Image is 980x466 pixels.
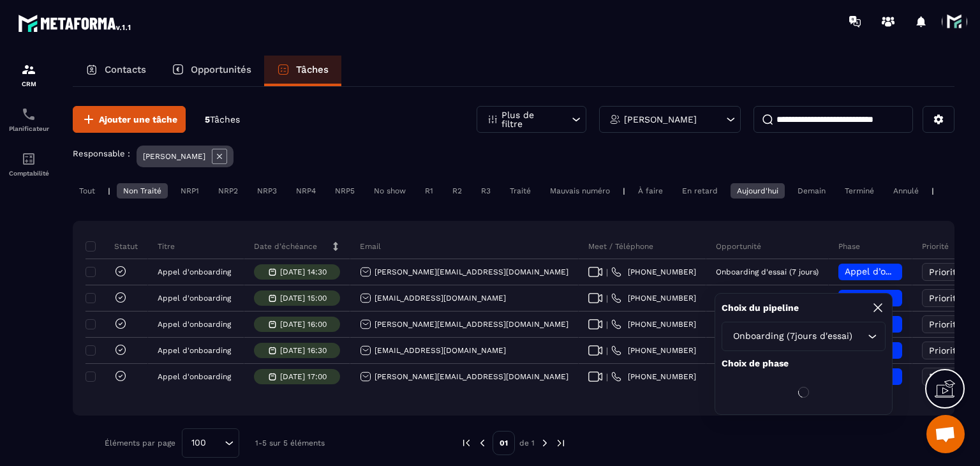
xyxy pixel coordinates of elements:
[73,56,159,86] a: Contacts
[611,319,696,329] a: [PHONE_NUMBER]
[606,346,608,356] span: |
[191,64,251,75] p: Opportunités
[89,241,138,252] p: Statut
[544,183,616,199] div: Mauvais numéro
[73,106,186,133] button: Ajouter une tâche
[929,293,961,303] span: Priorité
[251,183,283,199] div: NRP3
[73,149,130,158] p: Responsable :
[623,186,625,195] p: |
[290,183,322,199] div: NRP4
[929,319,961,329] span: Priorité
[212,183,244,199] div: NRP2
[3,125,54,132] p: Planificateur
[477,437,488,449] img: prev
[158,346,231,355] p: Appel d'onboarding
[105,64,146,75] p: Contacts
[158,267,231,276] p: Appel d'onboarding
[211,436,221,450] input: Search for option
[932,186,934,195] p: |
[3,142,54,186] a: accountantaccountantComptabilité
[730,329,855,343] span: Onboarding (7jours d'essai)
[280,372,327,381] p: [DATE] 17:00
[18,11,133,34] img: logo
[182,428,239,458] div: Search for option
[159,56,264,86] a: Opportunités
[929,345,961,356] span: Priorité
[475,183,497,199] div: R3
[158,294,231,303] p: Appel d'onboarding
[419,183,440,199] div: R1
[3,97,54,142] a: schedulerschedulerPlanificateur
[174,183,205,199] div: NRP1
[887,183,925,199] div: Annulé
[611,345,696,356] a: [PHONE_NUMBER]
[105,439,175,447] p: Éléments par page
[254,241,317,252] p: Date d’échéance
[367,183,412,199] div: No show
[360,241,381,252] p: Email
[143,152,205,161] p: [PERSON_NAME]
[158,241,175,252] p: Titre
[926,415,965,453] div: Ouvrir le chat
[791,183,832,199] div: Demain
[329,183,361,199] div: NRP5
[21,107,36,122] img: scheduler
[21,151,36,167] img: accountant
[519,438,535,448] p: de 1
[503,183,537,199] div: Traité
[624,115,697,124] p: [PERSON_NAME]
[632,183,669,199] div: À faire
[501,110,558,128] p: Plus de filtre
[446,183,468,199] div: R2
[838,241,860,252] p: Phase
[461,437,472,449] img: prev
[731,183,785,199] div: Aujourd'hui
[855,329,865,343] input: Search for option
[210,114,240,124] span: Tâches
[716,241,761,252] p: Opportunité
[606,267,608,277] span: |
[555,437,567,449] img: next
[606,320,608,329] span: |
[611,372,696,382] a: [PHONE_NUMBER]
[588,241,653,252] p: Meet / Téléphone
[716,267,819,276] p: Onboarding d'essai (7 jours)
[280,320,327,329] p: [DATE] 16:00
[187,436,211,450] span: 100
[99,113,177,126] span: Ajouter une tâche
[3,170,54,177] p: Comptabilité
[493,431,515,455] p: 01
[845,266,965,276] span: Appel d’onboarding planifié
[158,320,231,329] p: Appel d'onboarding
[606,294,608,303] span: |
[158,372,231,381] p: Appel d'onboarding
[539,437,551,449] img: next
[3,80,54,87] p: CRM
[611,293,696,303] a: [PHONE_NUMBER]
[722,322,886,351] div: Search for option
[205,114,240,126] p: 5
[611,267,696,277] a: [PHONE_NUMBER]
[722,302,799,314] p: Choix du pipeline
[280,294,327,303] p: [DATE] 15:00
[838,183,880,199] div: Terminé
[280,267,327,276] p: [DATE] 14:30
[3,52,54,97] a: formationformationCRM
[255,439,325,447] p: 1-5 sur 5 éléments
[117,183,168,199] div: Non Traité
[722,357,886,370] p: Choix de phase
[296,64,329,75] p: Tâches
[922,241,949,252] p: Priorité
[73,183,101,199] div: Tout
[676,183,724,199] div: En retard
[108,186,110,195] p: |
[280,346,327,355] p: [DATE] 16:30
[264,56,341,86] a: Tâches
[606,372,608,382] span: |
[21,62,36,77] img: formation
[929,267,961,277] span: Priorité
